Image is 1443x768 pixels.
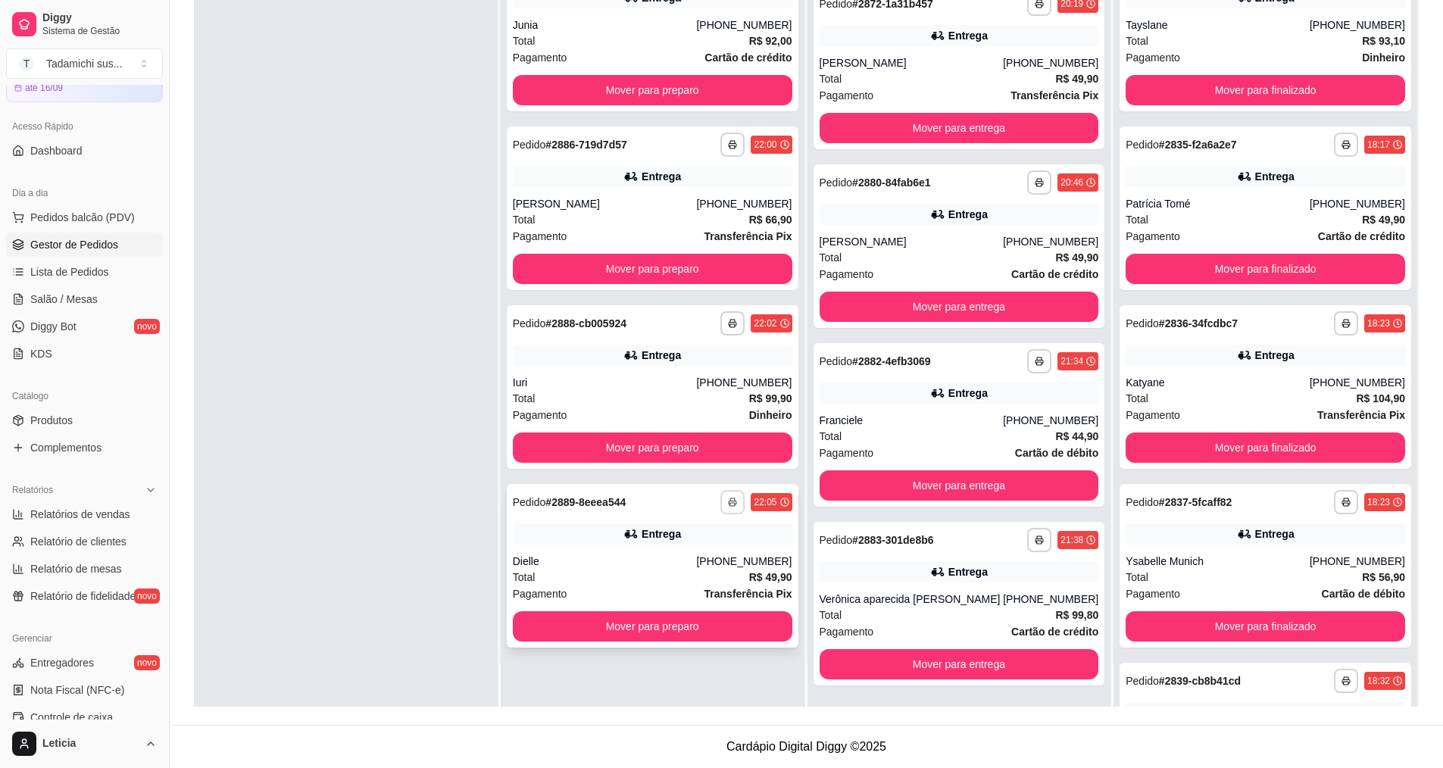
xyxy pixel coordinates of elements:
[1310,196,1405,211] div: [PHONE_NUMBER]
[1126,375,1310,390] div: Katyane
[1126,17,1310,33] div: Tayslane
[1011,626,1098,638] strong: Cartão de crédito
[1310,554,1405,569] div: [PHONE_NUMBER]
[1126,228,1180,245] span: Pagamento
[696,375,792,390] div: [PHONE_NUMBER]
[513,375,697,390] div: Iuri
[1010,89,1098,101] strong: Transferência Pix
[1003,55,1098,70] div: [PHONE_NUMBER]
[820,470,1099,501] button: Mover para entrega
[6,626,163,651] div: Gerenciar
[1367,317,1390,329] div: 18:23
[820,70,842,87] span: Total
[820,292,1099,322] button: Mover para entrega
[820,592,1004,607] div: Verônica aparecida [PERSON_NAME]
[1055,430,1098,442] strong: R$ 44,90
[749,392,792,404] strong: R$ 99,90
[513,33,536,49] span: Total
[820,649,1099,679] button: Mover para entrega
[1362,214,1405,226] strong: R$ 49,90
[6,260,163,284] a: Lista de Pedidos
[513,317,546,329] span: Pedido
[42,25,157,37] span: Sistema de Gestão
[754,496,776,508] div: 22:05
[1367,496,1390,508] div: 18:23
[1011,268,1098,280] strong: Cartão de crédito
[1159,139,1237,151] strong: # 2835-f2a6a2e7
[1126,554,1310,569] div: Ysabelle Munich
[1159,317,1238,329] strong: # 2836-34fcdbc7
[1367,139,1390,151] div: 18:17
[1126,675,1159,687] span: Pedido
[1255,348,1295,363] div: Entrega
[513,75,792,105] button: Mover para preparo
[1317,409,1405,421] strong: Transferência Pix
[1310,375,1405,390] div: [PHONE_NUMBER]
[1126,432,1405,463] button: Mover para finalizado
[513,554,697,569] div: Dielle
[1310,17,1405,33] div: [PHONE_NUMBER]
[170,725,1443,768] footer: Cardápio Digital Diggy © 2025
[696,17,792,33] div: [PHONE_NUMBER]
[6,287,163,311] a: Salão / Mesas
[30,588,136,604] span: Relatório de fidelidade
[696,554,792,569] div: [PHONE_NUMBER]
[1126,33,1148,49] span: Total
[6,342,163,366] a: KDS
[6,436,163,460] a: Complementos
[30,710,113,725] span: Controle de caixa
[1060,176,1083,189] div: 20:46
[1126,407,1180,423] span: Pagamento
[545,317,626,329] strong: # 2888-cb005924
[754,139,776,151] div: 22:00
[30,534,126,549] span: Relatório de clientes
[30,319,77,334] span: Diggy Bot
[1367,675,1390,687] div: 18:32
[6,114,163,139] div: Acesso Rápido
[948,386,988,401] div: Entrega
[1015,447,1098,459] strong: Cartão de débito
[948,564,988,579] div: Entrega
[820,249,842,266] span: Total
[820,87,874,104] span: Pagamento
[30,507,130,522] span: Relatórios de vendas
[6,705,163,729] a: Controle de caixa
[696,196,792,211] div: [PHONE_NUMBER]
[820,534,853,546] span: Pedido
[1356,392,1405,404] strong: R$ 104,90
[6,48,163,79] button: Select a team
[1126,496,1159,508] span: Pedido
[820,266,874,283] span: Pagamento
[513,390,536,407] span: Total
[46,56,122,71] div: Tadamichi sus ...
[30,143,83,158] span: Dashboard
[1126,211,1148,228] span: Total
[12,484,53,496] span: Relatórios
[30,413,73,428] span: Produtos
[30,346,52,361] span: KDS
[513,196,697,211] div: [PERSON_NAME]
[1126,49,1180,66] span: Pagamento
[30,561,122,576] span: Relatório de mesas
[6,529,163,554] a: Relatório de clientes
[1055,251,1098,264] strong: R$ 49,90
[1255,169,1295,184] div: Entrega
[642,169,681,184] div: Entrega
[6,678,163,702] a: Nota Fiscal (NFC-e)
[852,355,931,367] strong: # 2882-4efb3069
[820,607,842,623] span: Total
[820,445,874,461] span: Pagamento
[1159,496,1232,508] strong: # 2837-5fcaff82
[1126,390,1148,407] span: Total
[30,264,109,279] span: Lista de Pedidos
[820,176,853,189] span: Pedido
[749,214,792,226] strong: R$ 66,90
[852,534,933,546] strong: # 2883-301de8b6
[545,496,626,508] strong: # 2889-8eeea544
[42,737,139,751] span: Leticia
[1126,254,1405,284] button: Mover para finalizado
[6,139,163,163] a: Dashboard
[513,254,792,284] button: Mover para preparo
[513,432,792,463] button: Mover para preparo
[948,207,988,222] div: Entrega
